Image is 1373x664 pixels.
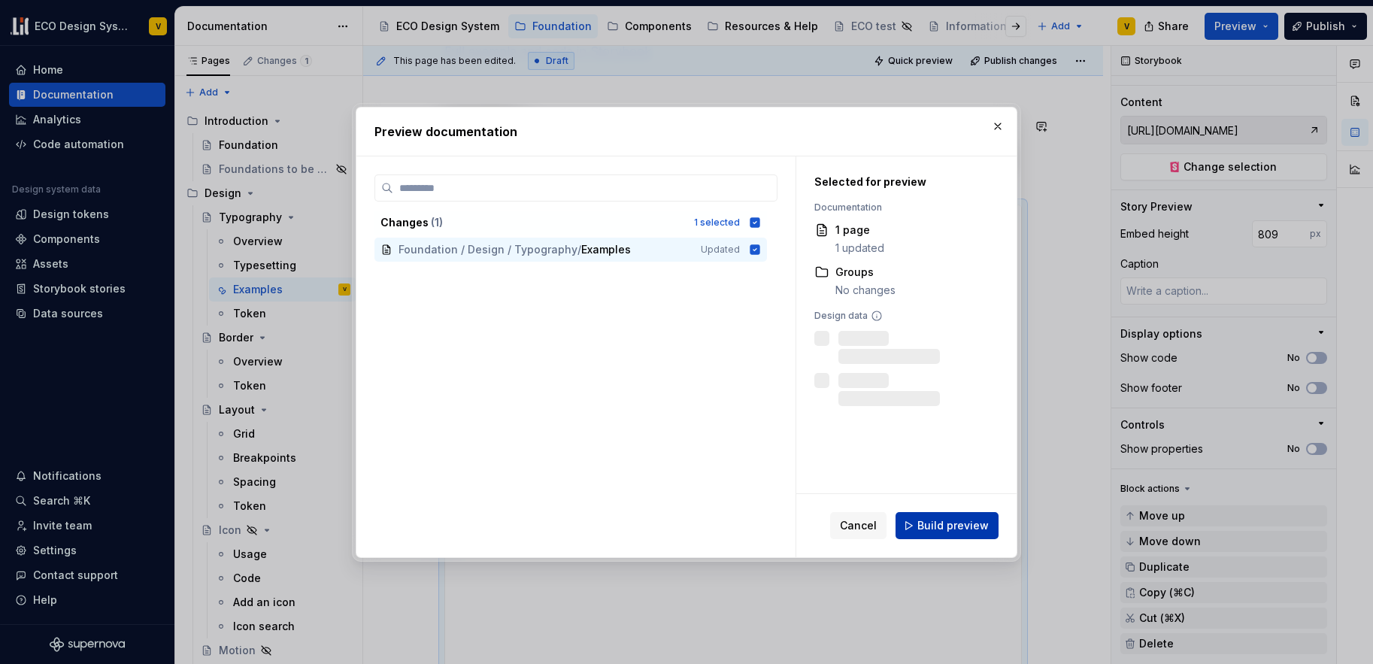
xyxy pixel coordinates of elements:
[431,216,443,229] span: ( 1 )
[835,283,896,298] div: No changes
[814,310,981,322] div: Design data
[374,123,999,141] h2: Preview documentation
[917,518,989,533] span: Build preview
[380,215,685,230] div: Changes
[577,242,581,257] span: /
[835,223,884,238] div: 1 page
[840,518,877,533] span: Cancel
[896,512,999,539] button: Build preview
[814,202,981,214] div: Documentation
[814,174,981,189] div: Selected for preview
[399,242,577,257] span: Foundation / Design / Typography
[581,242,631,257] span: Examples
[694,217,740,229] div: 1 selected
[835,265,896,280] div: Groups
[701,244,740,256] span: Updated
[835,241,884,256] div: 1 updated
[830,512,887,539] button: Cancel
